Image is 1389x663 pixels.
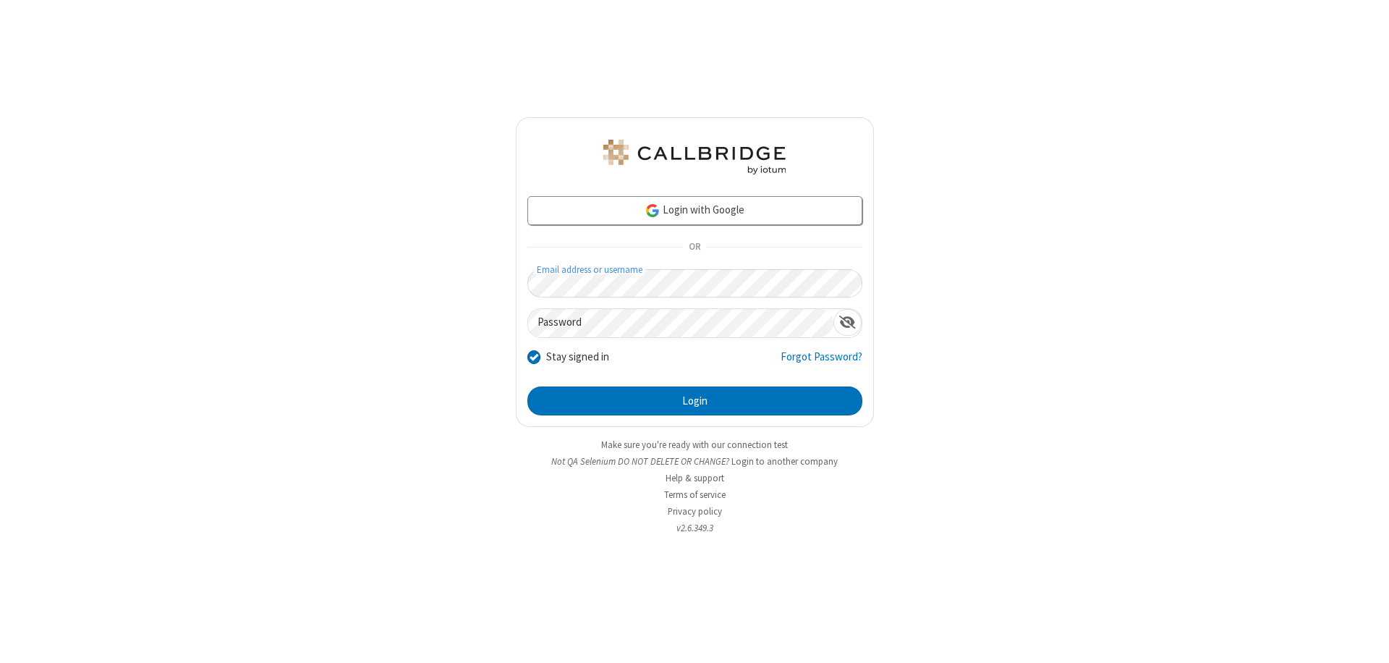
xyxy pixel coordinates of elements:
a: Help & support [666,472,724,484]
button: Login [527,387,862,415]
input: Password [528,309,833,337]
span: OR [683,237,706,258]
a: Privacy policy [668,505,722,518]
div: Show password [833,309,862,336]
a: Make sure you're ready with our connection test [601,439,788,451]
li: v2.6.349.3 [516,521,874,535]
iframe: Chat [1353,625,1378,653]
li: Not QA Selenium DO NOT DELETE OR CHANGE? [516,455,874,468]
img: google-icon.png [645,203,660,219]
a: Terms of service [664,489,726,501]
a: Forgot Password? [781,349,862,376]
input: Email address or username [527,269,862,297]
label: Stay signed in [546,349,609,366]
img: QA Selenium DO NOT DELETE OR CHANGE [600,140,789,174]
a: Login with Google [527,196,862,225]
button: Login to another company [731,455,838,468]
